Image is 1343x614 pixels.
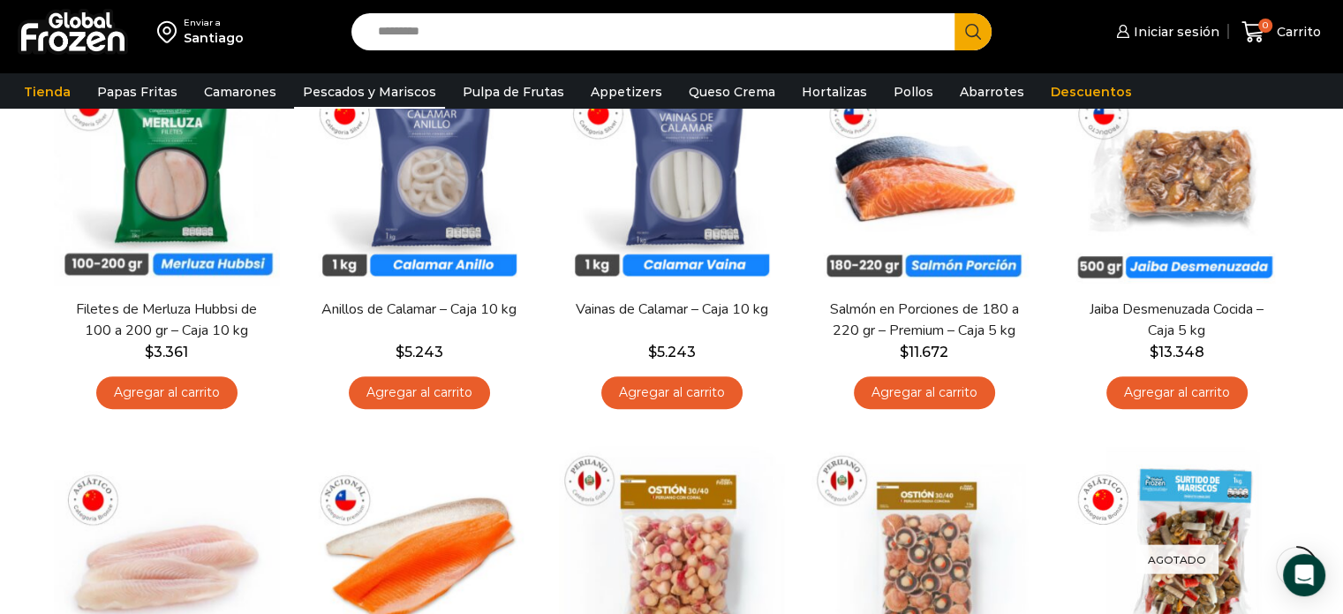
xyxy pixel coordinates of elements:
[582,75,671,109] a: Appetizers
[1258,19,1272,33] span: 0
[317,299,520,320] a: Anillos de Calamar – Caja 10 kg
[454,75,573,109] a: Pulpa de Frutas
[570,299,773,320] a: Vainas de Calamar – Caja 10 kg
[1237,11,1325,53] a: 0 Carrito
[1112,14,1219,49] a: Iniciar sesión
[294,75,445,109] a: Pescados y Mariscos
[601,376,743,409] a: Agregar al carrito: “Vainas de Calamar - Caja 10 kg”
[15,75,79,109] a: Tienda
[951,75,1033,109] a: Abarrotes
[680,75,784,109] a: Queso Crema
[1150,344,1158,360] span: $
[184,29,244,47] div: Santiago
[64,299,268,340] a: Filetes de Merluza Hubbsi de 100 a 200 gr – Caja 10 kg
[648,344,696,360] bdi: 5.243
[822,299,1025,340] a: Salmón en Porciones de 180 a 220 gr – Premium – Caja 5 kg
[1272,23,1321,41] span: Carrito
[184,17,244,29] div: Enviar a
[1136,545,1219,574] p: Agotado
[157,17,184,47] img: address-field-icon.svg
[885,75,942,109] a: Pollos
[954,13,992,50] button: Search button
[396,344,404,360] span: $
[648,344,657,360] span: $
[1075,299,1278,340] a: Jaiba Desmenuzada Cocida – Caja 5 kg
[900,344,909,360] span: $
[88,75,186,109] a: Papas Fritas
[145,344,154,360] span: $
[1129,23,1219,41] span: Iniciar sesión
[793,75,876,109] a: Hortalizas
[854,376,995,409] a: Agregar al carrito: “Salmón en Porciones de 180 a 220 gr - Premium - Caja 5 kg”
[145,344,188,360] bdi: 3.361
[1283,554,1325,596] div: Open Intercom Messenger
[1042,75,1141,109] a: Descuentos
[1106,376,1248,409] a: Agregar al carrito: “Jaiba Desmenuzada Cocida - Caja 5 kg”
[195,75,285,109] a: Camarones
[349,376,490,409] a: Agregar al carrito: “Anillos de Calamar - Caja 10 kg”
[396,344,443,360] bdi: 5.243
[96,376,238,409] a: Agregar al carrito: “Filetes de Merluza Hubbsi de 100 a 200 gr – Caja 10 kg”
[900,344,948,360] bdi: 11.672
[1150,344,1204,360] bdi: 13.348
